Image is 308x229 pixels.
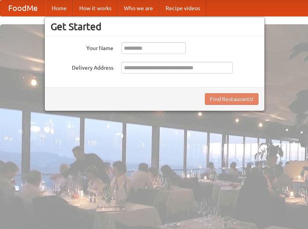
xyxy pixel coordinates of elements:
[205,93,259,105] button: Find Restaurants!
[51,21,259,32] h3: Get Started
[46,0,73,16] a: Home
[51,62,113,72] label: Delivery Address
[73,0,118,16] a: How it works
[159,0,206,16] a: Recipe videos
[118,0,159,16] a: Who we are
[51,42,113,52] label: Your Name
[0,0,46,16] a: FoodMe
